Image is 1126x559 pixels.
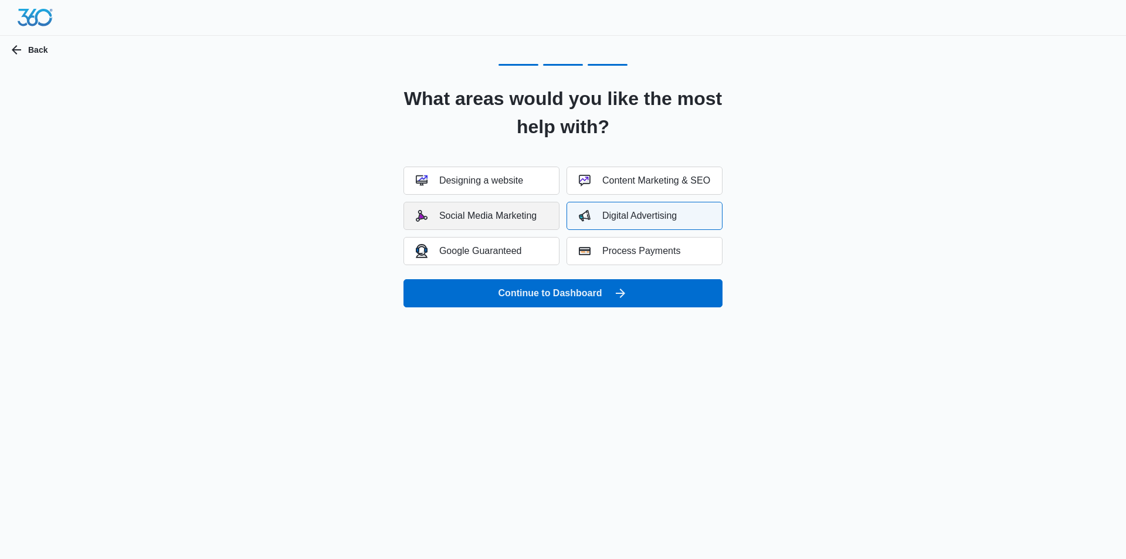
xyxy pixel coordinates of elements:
[567,202,723,230] button: Digital Advertising
[579,210,677,222] div: Digital Advertising
[403,237,559,265] button: Google Guaranteed
[416,244,522,258] div: Google Guaranteed
[567,167,723,195] button: Content Marketing & SEO
[579,175,710,187] div: Content Marketing & SEO
[579,245,680,257] div: Process Payments
[567,237,723,265] button: Process Payments
[403,167,559,195] button: Designing a website
[416,210,537,222] div: Social Media Marketing
[416,175,523,187] div: Designing a website
[403,202,559,230] button: Social Media Marketing
[403,279,723,307] button: Continue to Dashboard
[389,84,737,141] h2: What areas would you like the most help with?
